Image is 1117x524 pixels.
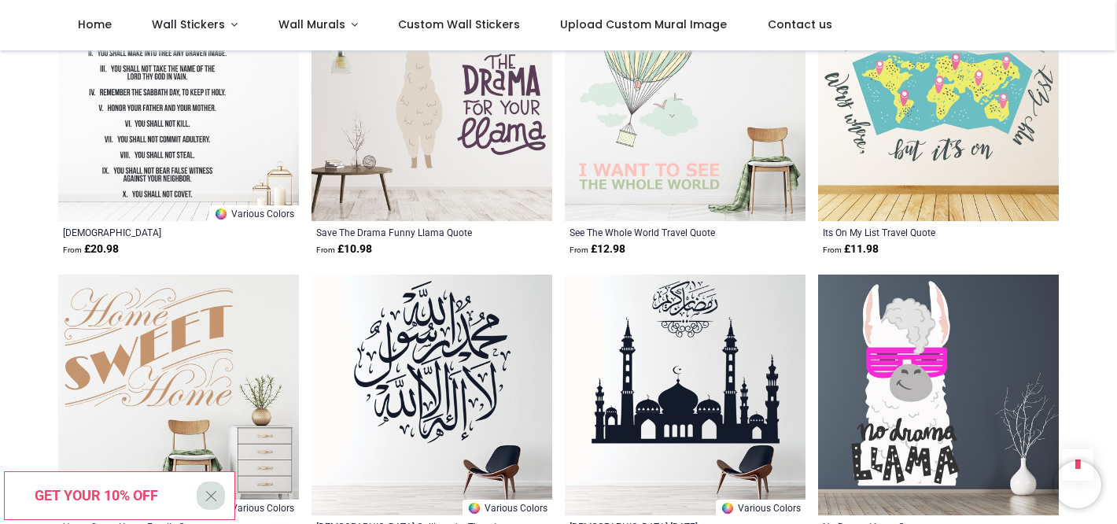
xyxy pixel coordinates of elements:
[570,226,754,238] a: See The Whole World Travel Quote
[467,501,481,515] img: Color Wheel
[214,207,228,221] img: Color Wheel
[716,500,805,515] a: Various Colors
[63,226,248,238] a: [DEMOGRAPHIC_DATA] [DEMOGRAPHIC_DATA] [DEMOGRAPHIC_DATA]
[63,242,119,257] strong: £ 20.98
[78,17,112,32] span: Home
[823,245,842,254] span: From
[63,245,82,254] span: From
[570,242,625,257] strong: £ 12.98
[823,226,1008,238] a: Its On My List Travel Quote
[818,275,1059,515] img: No Drama Llama Quote Wall Sticker
[316,245,335,254] span: From
[209,205,299,221] a: Various Colors
[768,17,832,32] span: Contact us
[278,17,345,32] span: Wall Murals
[463,500,552,515] a: Various Colors
[209,500,299,515] a: Various Colors
[721,501,735,515] img: Color Wheel
[316,242,372,257] strong: £ 10.98
[823,242,879,257] strong: £ 11.98
[398,17,520,32] span: Custom Wall Stickers
[58,275,299,515] img: Home Sweet Home Family Quote Wall Sticker - Mod9
[316,226,501,238] a: Save The Drama Funny Llama Quote
[560,17,727,32] span: Upload Custom Mural Image
[312,275,552,515] img: Islamic Calligraphy There Is No God But God Wall Sticker
[570,245,588,254] span: From
[565,275,805,515] img: Mosque Ramadan Kareem Wall Sticker
[152,17,225,32] span: Wall Stickers
[1054,461,1101,508] iframe: Brevo live chat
